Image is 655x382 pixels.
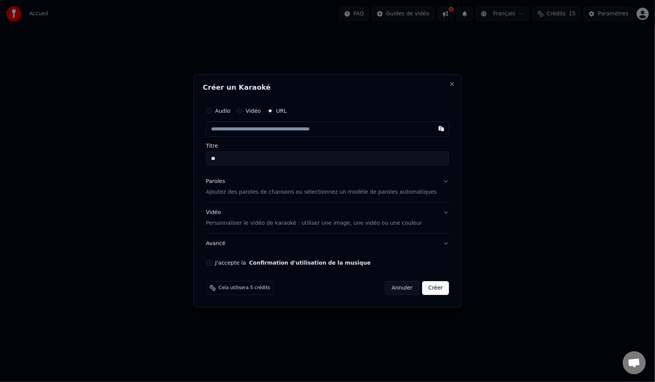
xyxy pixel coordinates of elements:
[246,108,261,114] label: Vidéo
[206,143,449,148] label: Titre
[203,84,452,91] h2: Créer un Karaoké
[206,219,422,227] p: Personnaliser le vidéo de karaoké : utiliser une image, une vidéo ou une couleur
[206,234,449,254] button: Avancé
[249,260,371,265] button: J'accepte la
[422,281,449,295] button: Créer
[206,209,422,227] div: Vidéo
[276,108,287,114] label: URL
[206,203,449,233] button: VidéoPersonnaliser le vidéo de karaoké : utiliser une image, une vidéo ou une couleur
[215,260,371,265] label: J'accepte la
[219,285,270,291] span: Cela utilisera 5 crédits
[215,108,231,114] label: Audio
[206,188,437,196] p: Ajoutez des paroles de chansons ou sélectionnez un modèle de paroles automatiques
[206,178,225,185] div: Paroles
[206,171,449,202] button: ParolesAjoutez des paroles de chansons ou sélectionnez un modèle de paroles automatiques
[385,281,419,295] button: Annuler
